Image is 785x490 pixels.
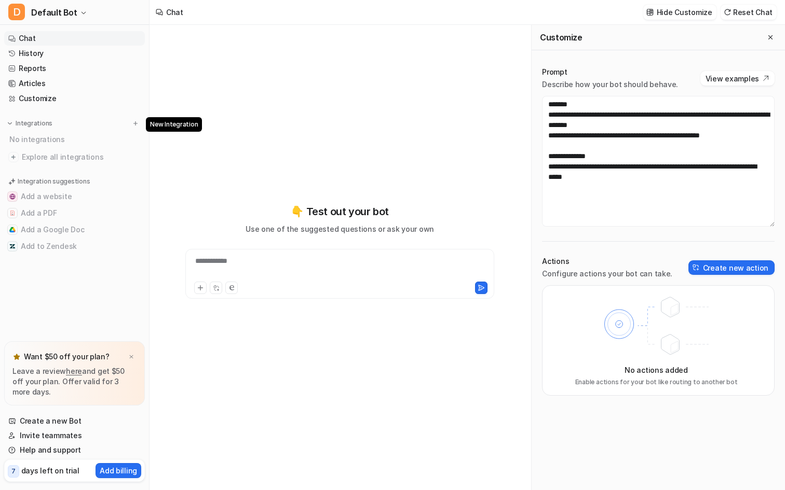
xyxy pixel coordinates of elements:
a: Articles [4,76,145,91]
img: create-action-icon.svg [693,264,700,271]
p: Leave a review and get $50 off your plan. Offer valid for 3 more days. [12,366,137,397]
button: Add to ZendeskAdd to Zendesk [4,238,145,255]
p: Want $50 off your plan? [24,352,110,362]
span: D [8,4,25,20]
p: Add billing [100,465,137,476]
img: explore all integrations [8,152,19,162]
button: Integrations [4,118,56,129]
img: expand menu [6,120,13,127]
p: Use one of the suggested questions or ask your own [246,223,434,234]
img: Add to Zendesk [9,243,16,249]
a: Explore all integrations [4,150,145,164]
img: x [128,354,134,360]
p: Hide Customize [657,7,712,18]
a: Help and support [4,443,145,457]
h2: Customize [540,32,582,43]
a: History [4,46,145,61]
p: Prompt [542,67,678,77]
p: 7 [11,467,16,476]
p: Actions [542,256,672,267]
a: Reports [4,61,145,76]
a: here [66,367,82,375]
p: Describe how your bot should behave. [542,79,678,90]
img: star [12,353,21,361]
button: Close flyout [764,31,777,44]
p: Integrations [16,119,52,128]
p: 👇 Test out your bot [291,204,388,219]
div: No integrations [6,131,145,148]
p: Integration suggestions [18,177,90,186]
img: Add a PDF [9,210,16,216]
a: Create a new Bot [4,414,145,428]
a: Invite teammates [4,428,145,443]
p: No actions added [625,365,688,375]
button: Add billing [96,463,141,478]
p: Enable actions for your bot like routing to another bot [575,377,738,387]
button: Hide Customize [643,5,716,20]
img: Add a website [9,193,16,200]
button: View examples [700,71,775,86]
img: customize [646,8,654,16]
button: Add a PDFAdd a PDF [4,205,145,221]
a: Customize [4,91,145,106]
button: Add a Google DocAdd a Google Doc [4,221,145,238]
img: reset [724,8,731,16]
button: Reset Chat [721,5,777,20]
button: Create new action [688,260,775,275]
span: New Integration [146,117,202,132]
img: menu_add.svg [132,120,139,127]
p: Configure actions your bot can take. [542,269,672,279]
button: Add a websiteAdd a website [4,188,145,205]
a: Chat [4,31,145,46]
span: Explore all integrations [22,149,141,165]
span: Default Bot [31,5,77,20]
div: Chat [166,7,183,18]
p: days left on trial [21,465,79,476]
img: Add a Google Doc [9,227,16,233]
